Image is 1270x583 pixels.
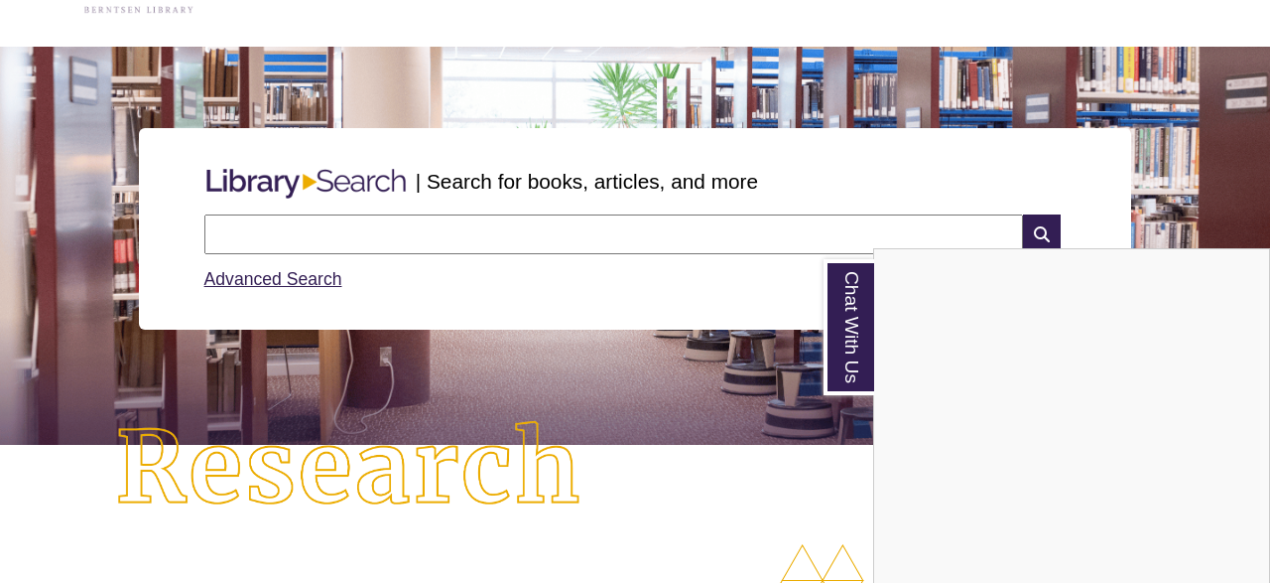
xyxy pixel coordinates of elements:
img: Research [63,369,635,568]
p: | Search for books, articles, and more [416,166,758,197]
a: Advanced Search [204,269,342,289]
a: Chat With Us [824,259,874,395]
img: Libary Search [196,161,416,207]
i: Search [1023,215,1061,254]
